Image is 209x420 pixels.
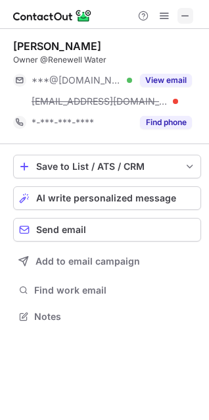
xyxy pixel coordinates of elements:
button: Find work email [13,281,201,300]
span: ***@[DOMAIN_NAME] [32,74,122,86]
span: [EMAIL_ADDRESS][DOMAIN_NAME] [32,95,168,107]
button: Notes [13,307,201,326]
div: [PERSON_NAME] [13,39,101,53]
span: AI write personalized message [36,193,176,203]
button: save-profile-one-click [13,155,201,178]
button: Reveal Button [140,74,192,87]
button: AI write personalized message [13,186,201,210]
img: ContactOut v5.3.10 [13,8,92,24]
span: Add to email campaign [35,256,140,267]
span: Find work email [34,284,196,296]
button: Reveal Button [140,116,192,129]
span: Send email [36,224,86,235]
span: Notes [34,311,196,323]
div: Owner @Renewell Water [13,54,201,66]
button: Add to email campaign [13,249,201,273]
button: Send email [13,218,201,242]
div: Save to List / ATS / CRM [36,161,178,172]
